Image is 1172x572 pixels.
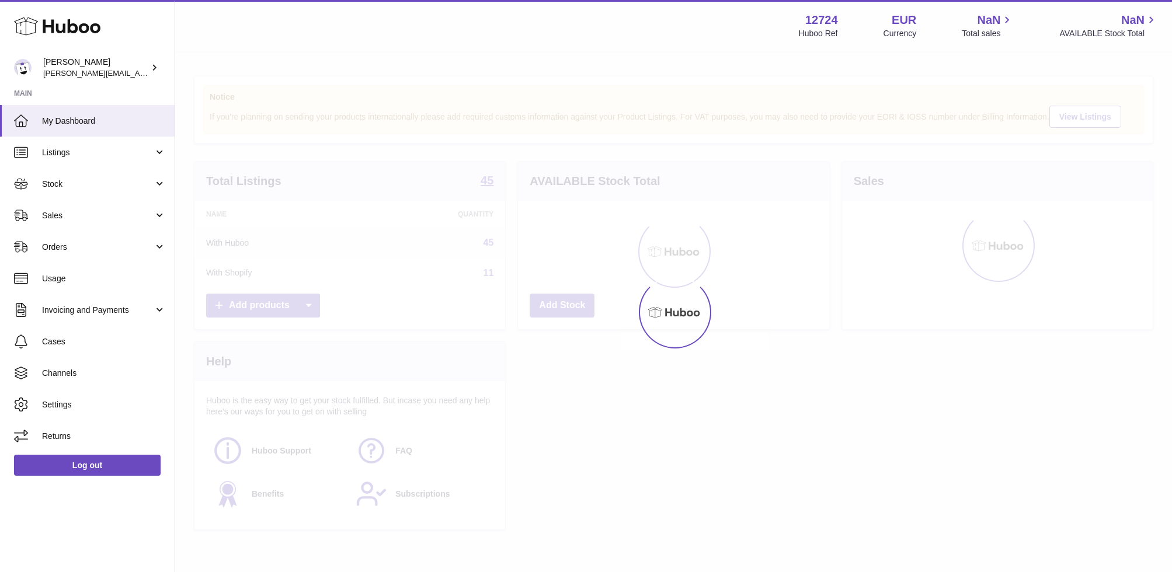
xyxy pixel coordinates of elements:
span: Stock [42,179,154,190]
span: Channels [42,368,166,379]
span: Invoicing and Payments [42,305,154,316]
span: [PERSON_NAME][EMAIL_ADDRESS][DOMAIN_NAME] [43,68,234,78]
div: Huboo Ref [799,28,838,39]
span: Sales [42,210,154,221]
a: NaN Total sales [962,12,1014,39]
span: AVAILABLE Stock Total [1059,28,1158,39]
span: NaN [1121,12,1145,28]
a: NaN AVAILABLE Stock Total [1059,12,1158,39]
div: Currency [884,28,917,39]
span: NaN [977,12,1000,28]
span: Total sales [962,28,1014,39]
span: My Dashboard [42,116,166,127]
span: Settings [42,399,166,410]
strong: EUR [892,12,916,28]
span: Returns [42,431,166,442]
span: Cases [42,336,166,347]
strong: 12724 [805,12,838,28]
span: Usage [42,273,166,284]
span: Listings [42,147,154,158]
a: Log out [14,455,161,476]
img: sebastian@ffern.co [14,59,32,76]
span: Orders [42,242,154,253]
div: [PERSON_NAME] [43,57,148,79]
